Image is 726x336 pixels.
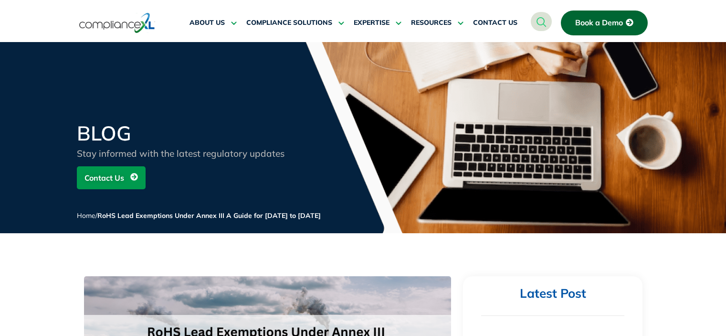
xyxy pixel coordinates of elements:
[189,19,225,27] span: ABOUT US
[473,19,517,27] span: CONTACT US
[354,19,389,27] span: EXPERTISE
[354,11,401,34] a: EXPERTISE
[411,19,452,27] span: RESOURCES
[77,211,95,220] a: Home
[77,148,284,159] span: Stay informed with the latest regulatory updates
[473,11,517,34] a: CONTACT US
[79,12,155,34] img: logo-one.svg
[481,286,624,302] h2: Latest Post
[77,211,321,220] span: /
[246,11,344,34] a: COMPLIANCE SOLUTIONS
[411,11,463,34] a: RESOURCES
[189,11,237,34] a: ABOUT US
[77,166,146,189] a: Contact Us
[531,12,552,31] a: navsearch-button
[561,11,648,35] a: Book a Demo
[246,19,332,27] span: COMPLIANCE SOLUTIONS
[84,169,124,187] span: Contact Us
[97,211,321,220] span: RoHS Lead Exemptions Under Annex III A Guide for [DATE] to [DATE]
[77,123,306,143] h2: BLOG
[575,19,623,27] span: Book a Demo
